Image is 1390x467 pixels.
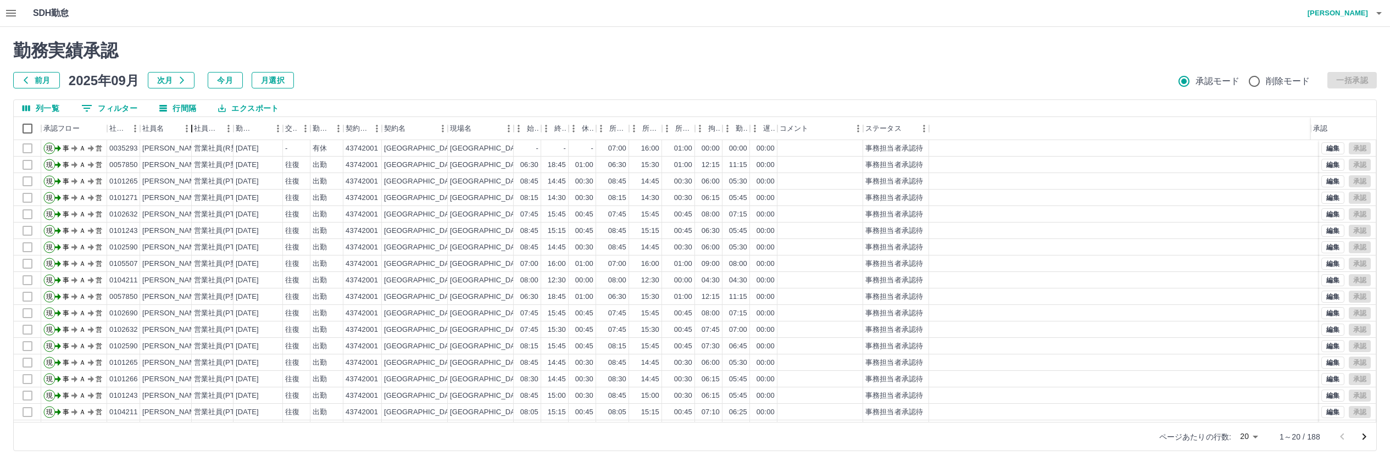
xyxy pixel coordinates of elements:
div: 00:00 [757,226,775,236]
div: 社員区分 [194,117,220,140]
div: 07:15 [729,209,747,220]
h5: 2025年09月 [69,72,139,88]
div: 00:00 [757,209,775,220]
button: 編集 [1321,390,1344,402]
div: 始業 [527,117,539,140]
div: 往復 [285,160,299,170]
div: [PERSON_NAME] [142,160,202,170]
text: Ａ [79,144,86,152]
div: [GEOGRAPHIC_DATA]教育学校 [450,226,554,236]
div: 20 [1236,429,1262,444]
div: [PERSON_NAME] [142,209,202,220]
div: [DATE] [236,176,259,187]
div: 14:45 [548,242,566,253]
text: 現 [46,194,53,202]
div: 43742001 [346,143,378,154]
div: 所定開始 [596,117,629,140]
div: 出勤 [313,193,327,203]
text: 事 [63,210,69,218]
div: 遅刻等 [763,117,775,140]
div: 0101265 [109,176,138,187]
div: 出勤 [313,292,327,302]
div: [GEOGRAPHIC_DATA]教育学校 [450,160,554,170]
div: 00:00 [757,259,775,269]
div: 08:15 [608,193,626,203]
div: 01:00 [674,143,692,154]
text: 営 [96,210,102,218]
text: 事 [63,177,69,185]
div: 12:30 [548,275,566,286]
text: 現 [46,260,53,268]
button: フィルター表示 [73,100,146,116]
div: 勤務区分 [313,117,330,140]
div: 0057850 [109,160,138,170]
div: [GEOGRAPHIC_DATA] [384,275,460,286]
div: [PERSON_NAME] [142,193,202,203]
div: 所定休憩 [662,117,695,140]
div: 08:45 [520,176,538,187]
button: 次のページへ [1353,426,1375,448]
button: 列選択 [14,100,68,116]
div: 00:00 [757,143,775,154]
div: 06:30 [702,226,720,236]
span: 削除モード [1266,75,1310,88]
div: 06:30 [608,160,626,170]
div: 00:00 [757,176,775,187]
div: 現場名 [450,117,471,140]
div: 拘束 [695,117,722,140]
div: 00:45 [674,226,692,236]
div: 始業 [514,117,541,140]
div: - [564,143,566,154]
div: 往復 [285,292,299,302]
div: 01:00 [674,160,692,170]
button: メニュー [270,120,286,137]
button: 行間隔 [151,100,205,116]
div: 05:30 [729,242,747,253]
div: 往復 [285,242,299,253]
div: 営業社員(PT契約) [194,242,252,253]
text: 営 [96,243,102,251]
div: 04:30 [702,275,720,286]
div: 勤務 [736,117,748,140]
button: ソート [254,121,270,136]
button: メニュー [220,120,237,137]
div: 契約コード [343,117,382,140]
div: - [285,143,287,154]
div: [PERSON_NAME] [142,226,202,236]
button: 編集 [1321,192,1344,204]
div: 出勤 [313,160,327,170]
div: 出勤 [313,275,327,286]
text: 現 [46,144,53,152]
div: 勤務区分 [310,117,343,140]
div: 06:15 [702,193,720,203]
button: 編集 [1321,357,1344,369]
div: 交通費 [283,117,310,140]
h2: 勤務実績承認 [13,40,1377,61]
div: 00:45 [575,209,593,220]
text: 事 [63,276,69,284]
div: 00:30 [575,242,593,253]
text: 事 [63,161,69,169]
button: メニュー [179,120,195,137]
div: [GEOGRAPHIC_DATA] [384,143,460,154]
div: [DATE] [236,209,259,220]
div: 14:45 [641,242,659,253]
div: 事務担当者承認待 [865,209,923,220]
div: 事務担当者承認待 [865,275,923,286]
text: 事 [63,227,69,235]
div: 07:00 [608,143,626,154]
text: 営 [96,177,102,185]
div: 出勤 [313,226,327,236]
div: 所定休憩 [675,117,693,140]
div: 07:00 [520,259,538,269]
button: 編集 [1321,142,1344,154]
button: 編集 [1321,159,1344,171]
div: 営業社員(PT契約) [194,193,252,203]
text: 営 [96,260,102,268]
div: 営業社員(P契約) [194,259,247,269]
div: [DATE] [236,292,259,302]
div: [GEOGRAPHIC_DATA] [384,209,460,220]
div: 有休 [313,143,327,154]
div: 12:15 [702,160,720,170]
button: メニュー [916,120,932,137]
